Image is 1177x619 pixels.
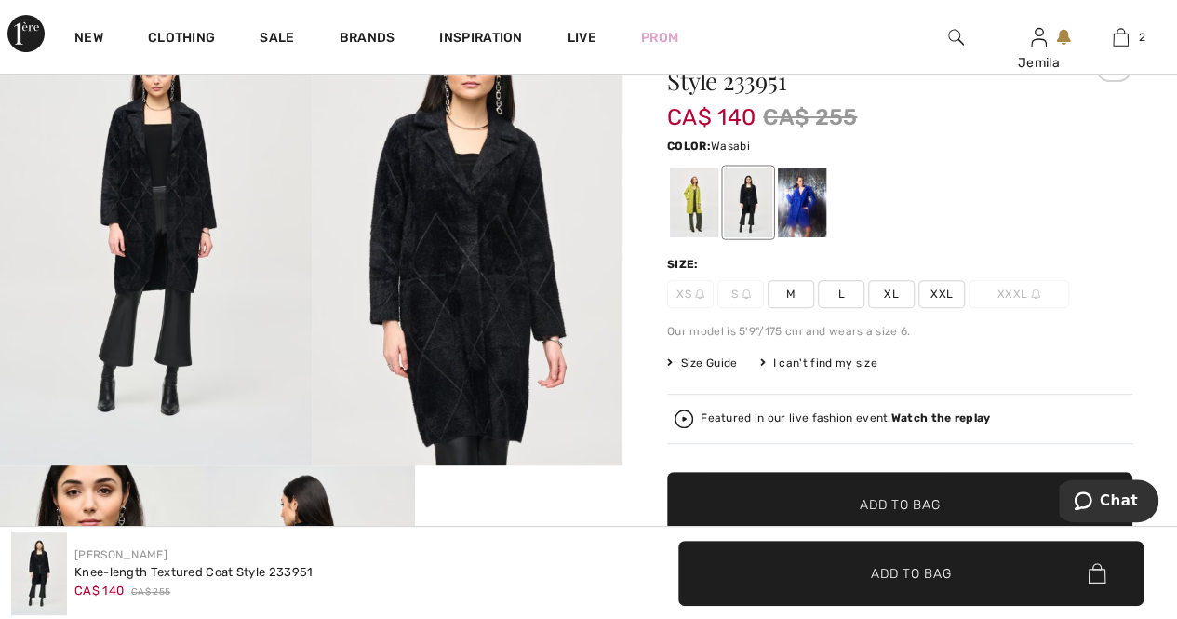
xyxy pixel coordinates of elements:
span: M [768,280,814,308]
span: Color: [667,140,711,153]
span: XS [667,280,714,308]
span: Inspiration [439,30,522,49]
img: ring-m.svg [695,289,704,299]
span: Add to Bag [860,495,940,515]
a: [PERSON_NAME] [74,548,167,561]
div: Jemila [998,53,1079,73]
span: L [818,280,864,308]
div: Wasabi [670,168,718,237]
span: CA$ 255 [131,585,170,599]
span: S [717,280,764,308]
span: CA$ 140 [74,584,124,598]
video: Your browser does not support the video tag. [415,465,622,570]
a: Live [568,28,596,47]
span: XXL [918,280,965,308]
a: New [74,30,103,49]
a: Sale [260,30,294,49]
img: My Bag [1113,26,1129,48]
a: 2 [1080,26,1161,48]
a: Prom [641,28,678,47]
span: XL [868,280,915,308]
div: Featured in our live fashion event. [701,412,990,424]
img: ring-m.svg [742,289,751,299]
img: 1ère Avenue [7,15,45,52]
span: 2 [1138,29,1144,46]
div: Size: [667,256,702,273]
img: Watch the replay [675,410,693,428]
a: Brands [340,30,395,49]
span: Wasabi [711,140,750,153]
span: Add to Bag [871,563,951,583]
img: search the website [948,26,964,48]
img: Knee-Length Textured Coat Style 233951 [11,532,67,615]
span: XXXL [969,280,1069,308]
img: Bag.svg [1088,563,1105,584]
div: Our model is 5'9"/175 cm and wears a size 6. [667,323,1132,340]
div: I can't find my size [759,355,876,371]
div: Knee-length Textured Coat Style 233951 [74,563,313,582]
strong: Watch the replay [891,411,991,424]
span: CA$ 255 [763,101,857,134]
button: Add to Bag [678,541,1144,606]
div: Royal Sapphire 163 [778,168,826,237]
button: Add to Bag [667,472,1132,537]
iframe: Opens a widget where you can chat to one of our agents [1059,479,1158,526]
img: ring-m.svg [1031,289,1040,299]
img: My Info [1031,26,1047,48]
span: CA$ 140 [667,86,756,130]
a: Sign In [1031,28,1047,46]
a: Clothing [148,30,215,49]
div: Black [724,168,772,237]
span: Size Guide [667,355,737,371]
